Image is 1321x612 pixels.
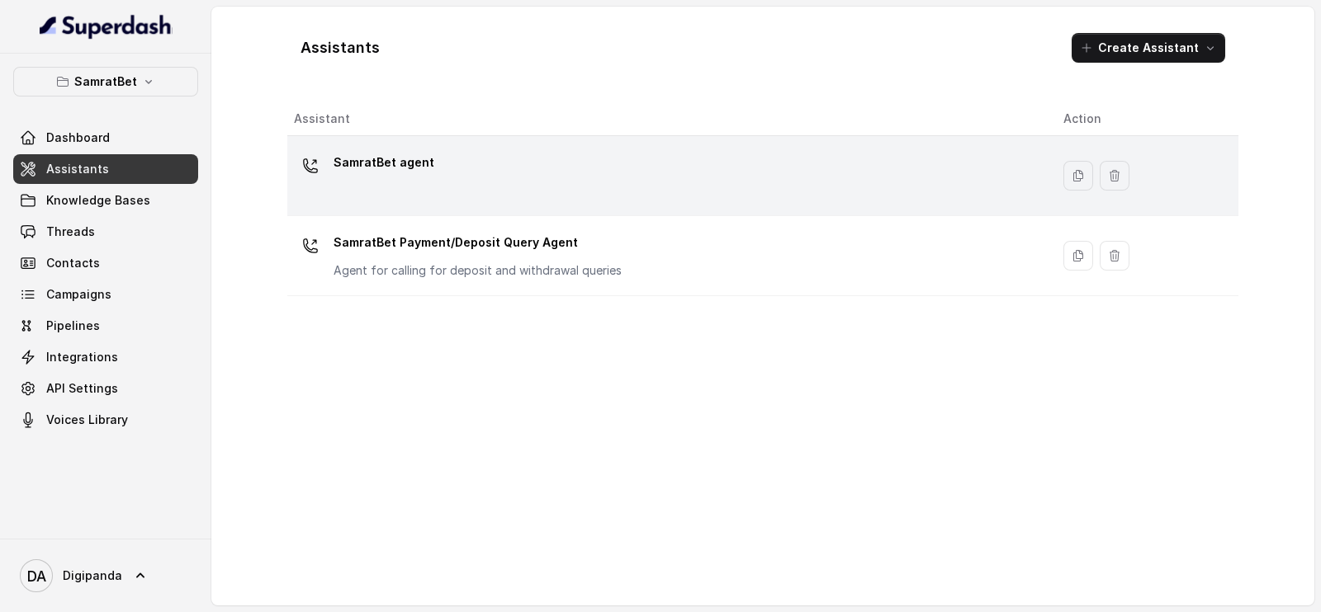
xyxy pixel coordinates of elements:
span: Voices Library [46,412,128,428]
button: SamratBet [13,67,198,97]
button: Create Assistant [1072,33,1225,63]
a: Threads [13,217,198,247]
span: Campaigns [46,286,111,303]
span: Contacts [46,255,100,271]
p: SamratBet Payment/Deposit Query Agent [334,229,622,256]
a: Digipanda [13,553,198,599]
a: Pipelines [13,311,198,341]
span: Pipelines [46,318,100,334]
p: SamratBet agent [334,149,434,176]
a: Knowledge Bases [13,186,198,215]
span: Knowledge Bases [46,192,150,209]
a: Voices Library [13,405,198,435]
span: Integrations [46,349,118,365]
h1: Assistants [301,35,380,61]
span: Digipanda [63,567,122,584]
text: DA [27,567,46,585]
a: API Settings [13,374,198,403]
p: Agent for calling for deposit and withdrawal queries [334,262,622,279]
a: Dashboard [13,123,198,153]
span: Dashboard [46,129,110,146]
p: SamratBet [74,72,137,92]
a: Campaigns [13,280,198,309]
th: Assistant [287,102,1050,136]
a: Contacts [13,248,198,278]
a: Integrations [13,342,198,372]
a: Assistants [13,154,198,184]
img: light.svg [40,13,173,40]
span: Threads [46,224,95,240]
span: API Settings [46,380,118,397]
th: Action [1050,102,1238,136]
span: Assistants [46,161,109,177]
